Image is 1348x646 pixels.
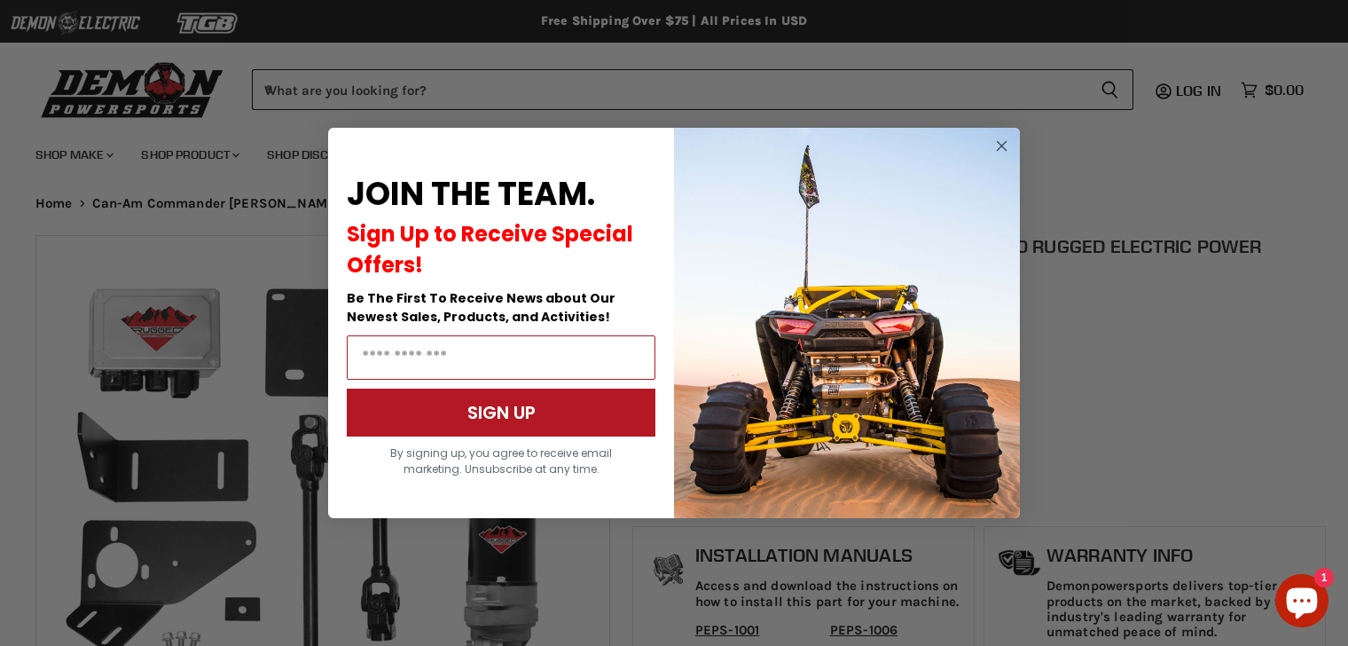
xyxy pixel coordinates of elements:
input: Email Address [347,335,655,380]
inbox-online-store-chat: Shopify online store chat [1270,574,1334,632]
span: Be The First To Receive News about Our Newest Sales, Products, and Activities! [347,289,615,326]
button: SIGN UP [347,389,655,437]
button: Close dialog [991,135,1013,157]
span: JOIN THE TEAM. [347,171,595,217]
span: Sign Up to Receive Special Offers! [347,219,633,280]
img: a9095488-b6e7-41ba-879d-588abfab540b.jpeg [674,128,1020,518]
span: By signing up, you agree to receive email marketing. Unsubscribe at any time. [390,445,612,477]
